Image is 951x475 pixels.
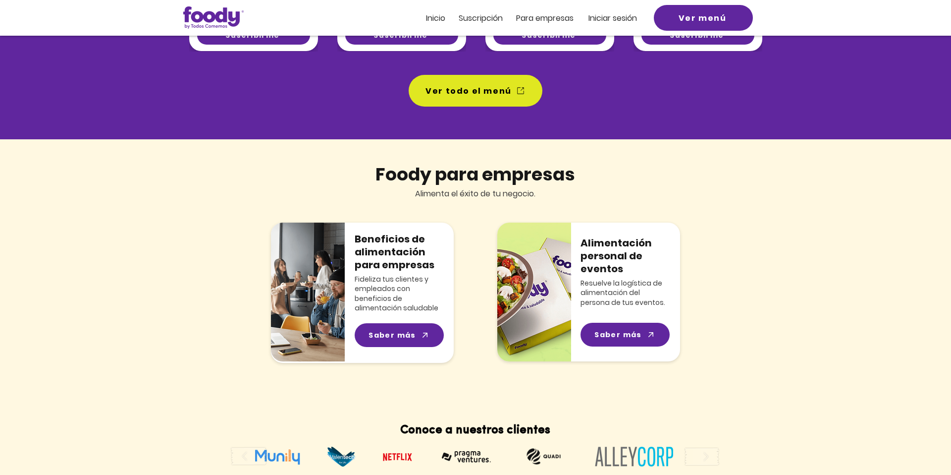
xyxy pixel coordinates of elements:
img: img-beneficiosCompressed.png [271,223,345,361]
span: Fideliza tus clientes y empleados con beneficios de alimentación saludable [355,274,438,313]
a: Inicio [426,14,445,22]
span: Resuelve la logística de alimentación del persona de tus eventos. [581,278,665,307]
span: Inicio [426,12,445,24]
a: Ver todo el menú [409,75,542,107]
span: Conoce a nuestros clientes [400,424,550,436]
span: Alimentación personal de eventos [581,236,652,276]
span: Pa [516,12,526,24]
span: Alimenta el éxito de tu negocio. [415,188,535,199]
span: Suscripción [459,12,503,24]
span: Iniciar sesión [588,12,637,24]
span: Saber más [594,330,642,340]
button: play backward [230,445,268,468]
a: Para empresas [516,14,574,22]
a: Saber más [355,323,444,347]
span: ra empresas [526,12,574,24]
a: Iniciar sesión [588,14,637,22]
span: Saber más [369,330,416,341]
a: Ver menú [654,5,753,31]
span: Ver menú [679,12,727,24]
img: cateringCompressed.png [497,223,571,361]
div: Slider gallery [233,447,718,467]
span: Beneficios de alimentación para empresas [355,232,434,272]
a: Suscripción [459,14,503,22]
iframe: Messagebird Livechat Widget [894,417,941,465]
button: play forward [683,445,721,468]
span: Ver todo el menú [425,85,512,97]
a: Saber más [581,323,670,347]
span: Foody para empresas [375,162,575,187]
img: Logo_Foody V2.0.0 (3).png [183,6,244,29]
